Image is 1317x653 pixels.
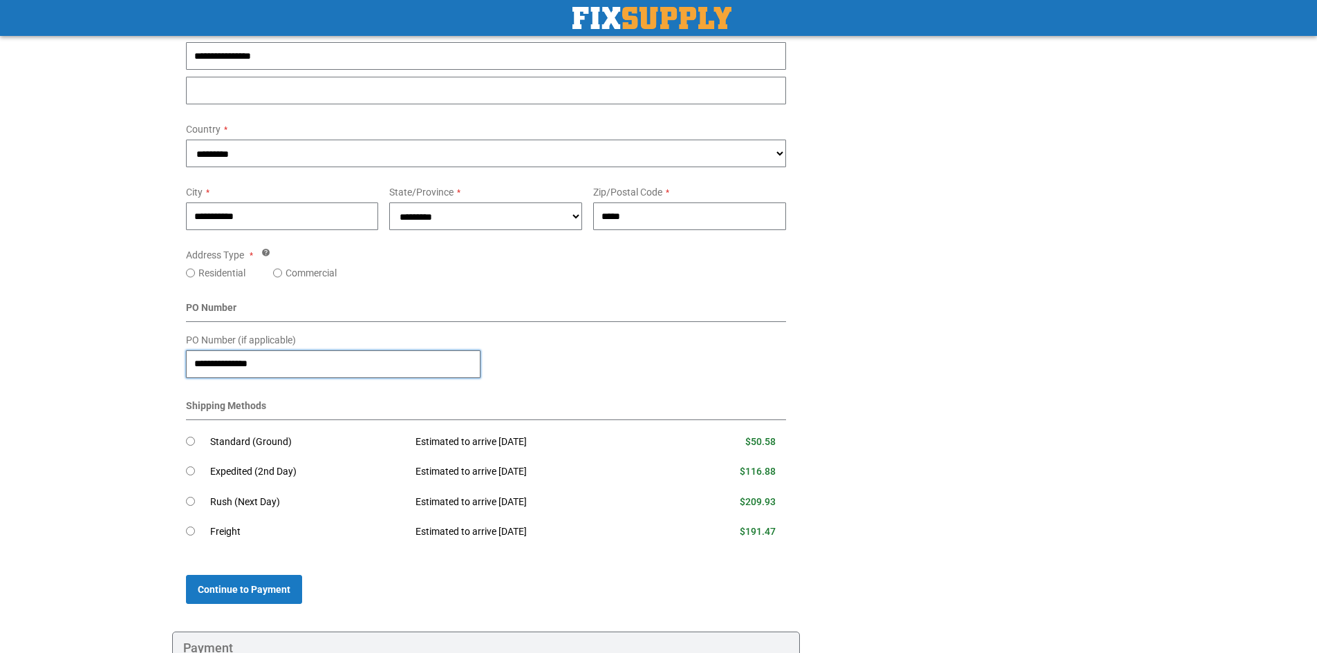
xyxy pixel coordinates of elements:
span: Street Address [186,26,249,37]
label: Commercial [286,266,337,280]
span: Zip/Postal Code [593,187,662,198]
div: PO Number [186,301,787,322]
div: Shipping Methods [186,399,787,420]
td: Standard (Ground) [210,427,406,457]
span: Address Type [186,249,244,261]
img: Fix Industrial Supply [572,7,731,29]
span: $116.88 [740,466,776,477]
button: Continue to Payment [186,575,302,604]
span: $50.58 [745,436,776,447]
span: Country [186,124,221,135]
td: Estimated to arrive [DATE] [405,487,672,518]
span: $209.93 [740,496,776,507]
td: Freight [210,517,406,547]
span: Continue to Payment [198,584,290,595]
span: PO Number (if applicable) [186,334,296,346]
td: Estimated to arrive [DATE] [405,457,672,487]
td: Expedited (2nd Day) [210,457,406,487]
span: $191.47 [740,526,776,537]
a: store logo [572,7,731,29]
td: Estimated to arrive [DATE] [405,517,672,547]
td: Rush (Next Day) [210,487,406,518]
td: Estimated to arrive [DATE] [405,427,672,457]
span: City [186,187,203,198]
label: Residential [198,266,245,280]
span: State/Province [389,187,454,198]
